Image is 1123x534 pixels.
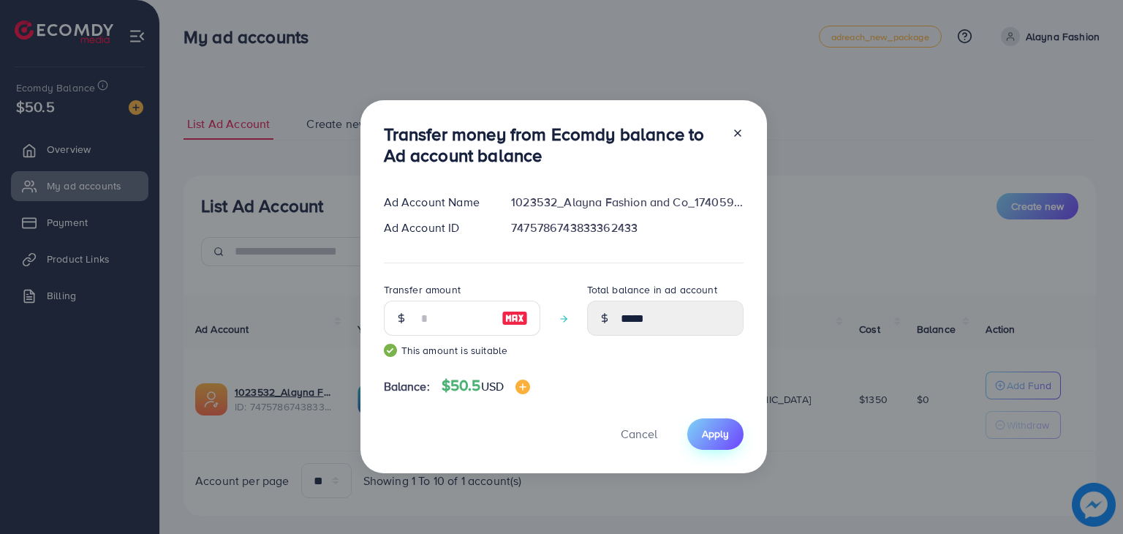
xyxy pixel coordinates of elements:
label: Total balance in ad account [587,282,717,297]
span: Apply [702,426,729,441]
button: Cancel [602,418,676,450]
small: This amount is suitable [384,343,540,358]
div: Ad Account ID [372,219,500,236]
button: Apply [687,418,744,450]
div: Ad Account Name [372,194,500,211]
img: guide [384,344,397,357]
img: image [515,380,530,394]
span: Cancel [621,426,657,442]
label: Transfer amount [384,282,461,297]
div: 1023532_Alayna Fashion and Co_1740592250339 [499,194,755,211]
h3: Transfer money from Ecomdy balance to Ad account balance [384,124,720,166]
img: image [502,309,528,327]
h4: $50.5 [442,377,530,395]
div: 7475786743833362433 [499,219,755,236]
span: USD [481,378,504,394]
span: Balance: [384,378,430,395]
